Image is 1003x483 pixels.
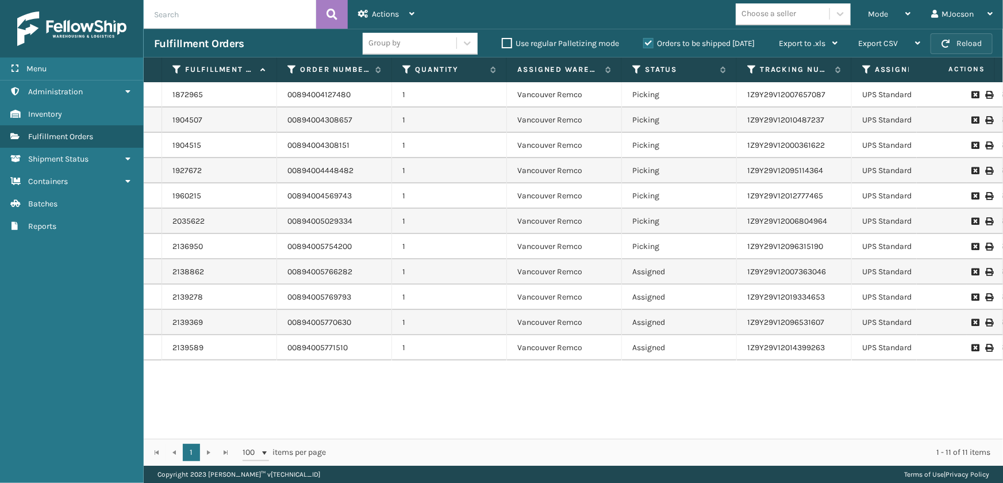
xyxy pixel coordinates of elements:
td: Vancouver Remco [507,183,622,209]
i: Print Label [985,192,992,200]
i: Print Label [985,319,992,327]
td: 1 [392,209,507,234]
td: 1 [392,285,507,310]
div: Group by [368,37,401,49]
p: Copyright 2023 [PERSON_NAME]™ v [TECHNICAL_ID] [157,466,320,483]
i: Print Label [985,268,992,276]
a: 2035622 [172,216,205,227]
i: Request to Be Cancelled [971,319,978,327]
td: Vancouver Remco [507,158,622,183]
td: 00894004569743 [277,183,392,209]
td: UPS Standard [852,82,967,108]
span: Mode [868,9,888,19]
a: 1960215 [172,190,201,202]
a: 2139278 [172,292,203,303]
a: 1Z9Y29V12096315190 [747,241,823,251]
i: Print Label [985,344,992,352]
td: 1 [392,259,507,285]
a: 1Z9Y29V12000361622 [747,140,825,150]
td: UPS Standard [852,259,967,285]
a: 2138862 [172,266,204,278]
i: Request to Be Cancelled [971,217,978,225]
i: Print Label [985,243,992,251]
a: 1Z9Y29V12095114364 [747,166,823,175]
i: Request to Be Cancelled [971,243,978,251]
img: logo [17,11,126,46]
span: items per page [243,444,326,461]
a: 1Z9Y29V12019334653 [747,292,825,302]
span: Actions [912,60,992,79]
td: 1 [392,310,507,335]
td: Vancouver Remco [507,108,622,133]
td: Assigned [622,285,737,310]
td: Vancouver Remco [507,82,622,108]
td: UPS Standard [852,158,967,183]
i: Request to Be Cancelled [971,293,978,301]
td: 1 [392,82,507,108]
td: 1 [392,335,507,361]
span: Containers [28,177,68,186]
i: Request to Be Cancelled [971,167,978,175]
td: 00894005766282 [277,259,392,285]
td: 00894005769793 [277,285,392,310]
td: Vancouver Remco [507,234,622,259]
td: Picking [622,133,737,158]
td: Vancouver Remco [507,133,622,158]
a: 2139369 [172,317,203,328]
span: Administration [28,87,83,97]
span: Reports [28,221,56,231]
td: UPS Standard [852,133,967,158]
td: 00894005754200 [277,234,392,259]
a: Terms of Use [904,470,944,478]
span: Fulfillment Orders [28,132,93,141]
a: 2139589 [172,342,203,354]
span: Menu [26,64,47,74]
div: Choose a seller [741,8,796,20]
span: Batches [28,199,57,209]
td: Assigned [622,335,737,361]
label: Order Number [300,64,370,75]
a: 1Z9Y29V12014399263 [747,343,825,352]
td: 00894005029334 [277,209,392,234]
button: Reload [931,33,993,54]
i: Request to Be Cancelled [971,268,978,276]
a: 2136950 [172,241,203,252]
a: 1927672 [172,165,202,177]
td: 00894004448482 [277,158,392,183]
td: UPS Standard [852,209,967,234]
i: Print Label [985,167,992,175]
label: Assigned Carrier Service [875,64,944,75]
td: 1 [392,234,507,259]
i: Print Label [985,217,992,225]
td: Picking [622,82,737,108]
i: Print Label [985,91,992,99]
span: Export to .xls [779,39,825,48]
label: Quantity [415,64,485,75]
a: 1Z9Y29V12007657087 [747,90,825,99]
span: Export CSV [858,39,898,48]
td: UPS Standard [852,183,967,209]
td: 00894005770630 [277,310,392,335]
td: 00894005771510 [277,335,392,361]
i: Print Label [985,293,992,301]
div: | [904,466,989,483]
label: Fulfillment Order Id [185,64,255,75]
span: Inventory [28,109,62,119]
a: 1872965 [172,89,203,101]
td: Picking [622,209,737,234]
a: 1Z9Y29V12006804964 [747,216,827,226]
span: 100 [243,447,260,458]
i: Request to Be Cancelled [971,116,978,124]
i: Request to Be Cancelled [971,344,978,352]
td: 1 [392,158,507,183]
td: Vancouver Remco [507,259,622,285]
i: Request to Be Cancelled [971,141,978,149]
td: 00894004308657 [277,108,392,133]
i: Request to Be Cancelled [971,91,978,99]
i: Request to Be Cancelled [971,192,978,200]
a: 1904507 [172,114,202,126]
a: 1 [183,444,200,461]
td: Picking [622,234,737,259]
a: 1Z9Y29V12007363046 [747,267,826,277]
td: 00894004308151 [277,133,392,158]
